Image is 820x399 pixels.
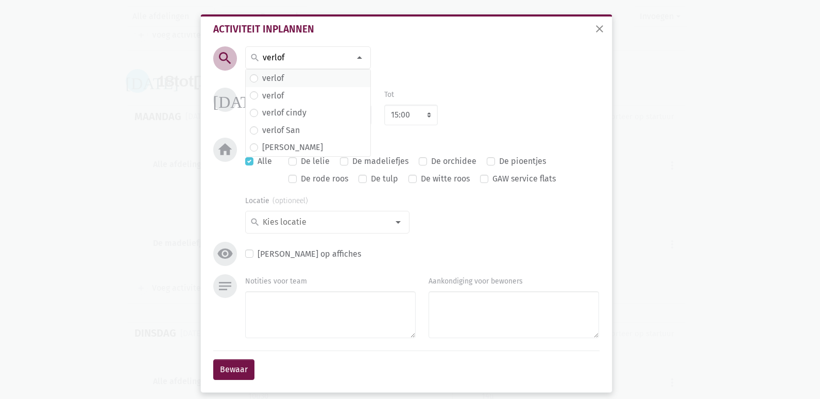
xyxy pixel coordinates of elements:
[262,106,306,120] label: verlof cindy
[245,276,307,287] label: Notities voor team
[262,72,284,85] label: verlof
[492,172,556,186] label: GAW service flats
[262,141,323,154] label: [PERSON_NAME]
[217,245,233,262] i: visibility
[217,50,233,66] i: search
[593,23,606,35] span: close
[352,155,408,168] label: De madeliefjes
[589,19,610,41] button: sluiten
[217,141,233,158] i: home
[421,172,470,186] label: De witte roos
[258,247,361,261] label: [PERSON_NAME] op affiches
[301,155,330,168] label: De lelie
[213,25,600,34] div: Activiteit inplannen
[262,124,300,137] label: verlof San
[429,276,523,287] label: Aankondiging voor bewoners
[301,172,348,186] label: De rode roos
[213,359,254,380] button: Bewaar
[258,155,272,168] label: Alle
[217,278,233,294] i: notes
[213,91,266,108] i: [DATE]
[431,155,476,168] label: De orchidee
[384,89,394,101] label: Tot
[371,172,398,186] label: De tulp
[262,89,284,103] label: verlof
[245,195,308,207] label: Locatie
[261,215,388,229] input: Kies locatie
[499,155,546,168] label: De pioentjes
